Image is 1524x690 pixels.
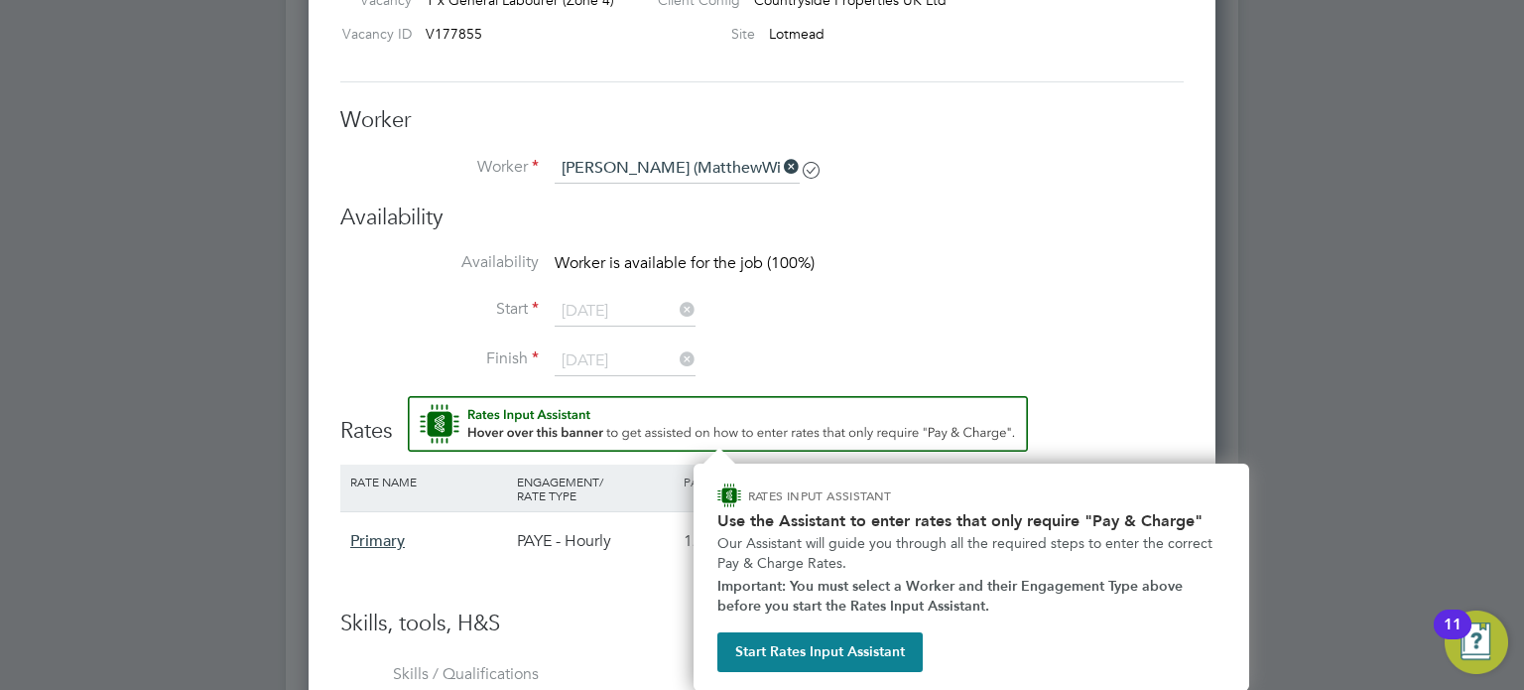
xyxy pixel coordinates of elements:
[340,664,539,685] label: Skills / Qualifications
[340,106,1184,135] h3: Worker
[512,465,679,512] div: Engagement/ Rate Type
[340,252,539,273] label: Availability
[1445,611,1508,674] button: Open Resource Center, 11 new notifications
[1444,624,1461,650] div: 11
[340,396,1184,446] h3: Rates
[345,465,512,498] div: Rate Name
[717,578,1187,615] strong: Important: You must select a Worker and their Engagement Type above before you start the Rates In...
[717,534,1225,573] p: Our Assistant will guide you through all the required steps to enter the correct Pay & Charge Rates.
[350,531,405,551] span: Primary
[555,253,815,273] span: Worker is available for the job (100%)
[642,25,755,43] label: Site
[512,512,679,570] div: PAYE - Hourly
[340,204,1184,232] h3: Availability
[408,396,1028,452] button: Rate Assistant
[340,348,539,369] label: Finish
[332,25,412,43] label: Vacancy ID
[748,487,997,504] p: RATES INPUT ASSISTANT
[555,346,696,376] input: Select one
[340,610,1184,638] h3: Skills, tools, H&S
[555,297,696,327] input: Select one
[717,632,923,672] button: Start Rates Input Assistant
[340,299,539,320] label: Start
[679,465,779,498] div: Pay Rate (£)
[769,25,825,43] span: Lotmead
[340,157,539,178] label: Worker
[679,512,779,570] div: 12.60
[426,25,482,43] span: V177855
[555,154,800,184] input: Search for...
[717,511,1225,530] h2: Use the Assistant to enter rates that only require "Pay & Charge"
[717,483,741,507] img: ENGAGE Assistant Icon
